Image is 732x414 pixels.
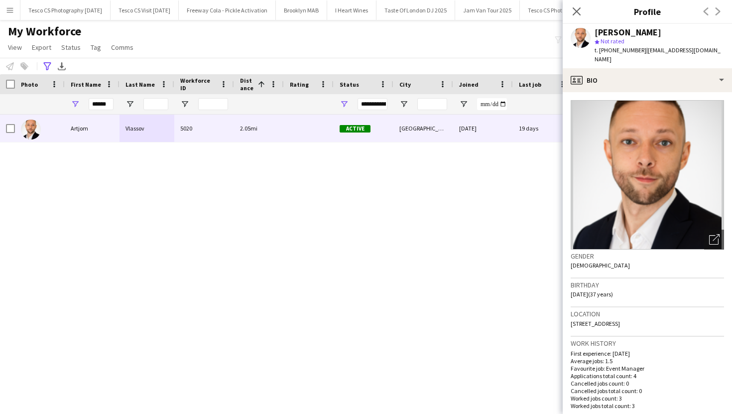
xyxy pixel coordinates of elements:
[21,81,38,88] span: Photo
[180,77,216,92] span: Workforce ID
[571,380,724,387] p: Cancelled jobs count: 0
[91,43,101,52] span: Tag
[89,98,114,110] input: First Name Filter Input
[240,77,254,92] span: Distance
[571,395,724,402] p: Worked jobs count: 3
[56,60,68,72] app-action-btn: Export XLSX
[125,81,155,88] span: Last Name
[340,100,349,109] button: Open Filter Menu
[704,230,724,250] div: Open photos pop-in
[453,115,513,142] div: [DATE]
[520,0,603,20] button: Tesco CS Photography Dec
[240,125,257,132] span: 2.05mi
[595,46,721,63] span: | [EMAIL_ADDRESS][DOMAIN_NAME]
[571,339,724,348] h3: Work history
[111,0,179,20] button: Tesco CS Visit [DATE]
[28,41,55,54] a: Export
[174,115,234,142] div: 5020
[71,100,80,109] button: Open Filter Menu
[601,37,624,45] span: Not rated
[107,41,137,54] a: Comms
[21,120,41,139] img: Artjom Vlassov
[571,402,724,410] p: Worked jobs total count: 3
[180,100,189,109] button: Open Filter Menu
[571,372,724,380] p: Applications total count: 4
[4,41,26,54] a: View
[65,115,120,142] div: Artjom
[571,309,724,318] h3: Location
[87,41,105,54] a: Tag
[519,81,541,88] span: Last job
[327,0,376,20] button: I Heart Wines
[399,81,411,88] span: City
[198,98,228,110] input: Workforce ID Filter Input
[32,43,51,52] span: Export
[276,0,327,20] button: Brooklyn MAB
[376,0,455,20] button: Taste Of London DJ 2025
[571,252,724,261] h3: Gender
[571,387,724,395] p: Cancelled jobs total count: 0
[20,0,111,20] button: Tesco CS Photography [DATE]
[111,43,133,52] span: Comms
[125,100,134,109] button: Open Filter Menu
[120,115,174,142] div: Vlassov
[595,46,646,54] span: t. [PHONE_NUMBER]
[417,98,447,110] input: City Filter Input
[8,24,81,39] span: My Workforce
[340,81,359,88] span: Status
[571,350,724,357] p: First experience: [DATE]
[459,81,479,88] span: Joined
[571,100,724,250] img: Crew avatar or photo
[41,60,53,72] app-action-btn: Advanced filters
[563,68,732,92] div: Bio
[399,100,408,109] button: Open Filter Menu
[57,41,85,54] a: Status
[571,365,724,372] p: Favourite job: Event Manager
[340,125,370,133] span: Active
[571,280,724,289] h3: Birthday
[455,0,520,20] button: Jam Van Tour 2025
[513,115,573,142] div: 19 days
[179,0,276,20] button: Freeway Cola - Pickle Activation
[459,100,468,109] button: Open Filter Menu
[571,262,630,269] span: [DEMOGRAPHIC_DATA]
[571,320,620,327] span: [STREET_ADDRESS]
[571,290,613,298] span: [DATE] (37 years)
[61,43,81,52] span: Status
[477,98,507,110] input: Joined Filter Input
[143,98,168,110] input: Last Name Filter Input
[571,357,724,365] p: Average jobs: 1.5
[563,5,732,18] h3: Profile
[595,28,661,37] div: [PERSON_NAME]
[71,81,101,88] span: First Name
[290,81,309,88] span: Rating
[8,43,22,52] span: View
[393,115,453,142] div: [GEOGRAPHIC_DATA]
